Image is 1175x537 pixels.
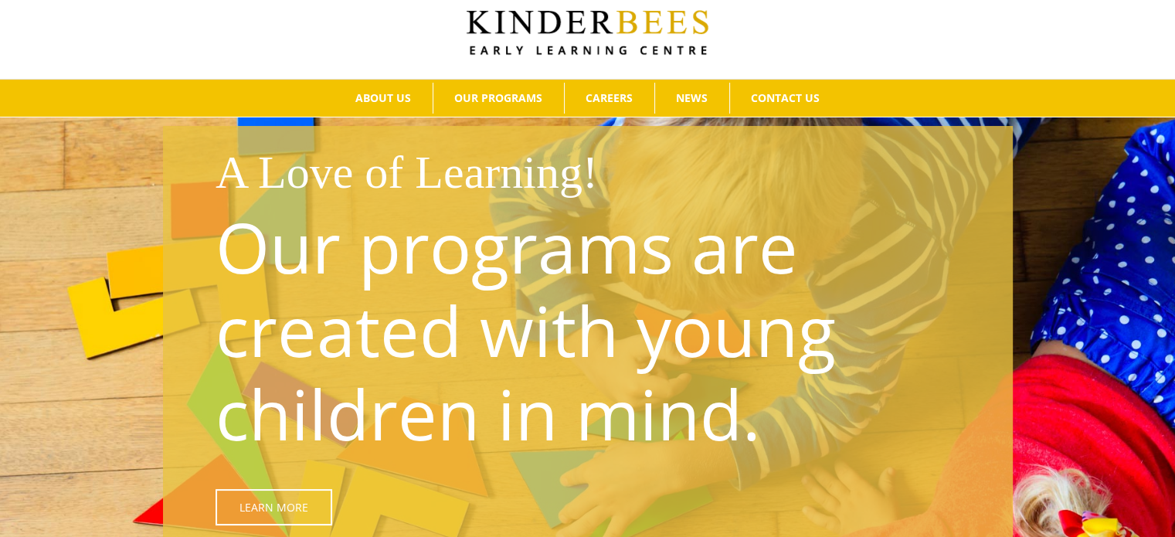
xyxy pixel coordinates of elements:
a: NEWS [655,83,729,114]
a: Learn More [216,489,332,525]
span: CAREERS [586,93,633,104]
a: OUR PROGRAMS [433,83,564,114]
span: OUR PROGRAMS [454,93,542,104]
nav: Main Menu [23,80,1152,117]
span: ABOUT US [355,93,411,104]
span: NEWS [676,93,708,104]
span: CONTACT US [751,93,820,104]
h1: A Love of Learning! [216,140,1001,205]
a: CAREERS [565,83,654,114]
a: ABOUT US [335,83,433,114]
p: Our programs are created with young children in mind. [216,205,968,455]
span: Learn More [239,501,308,514]
a: CONTACT US [730,83,841,114]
